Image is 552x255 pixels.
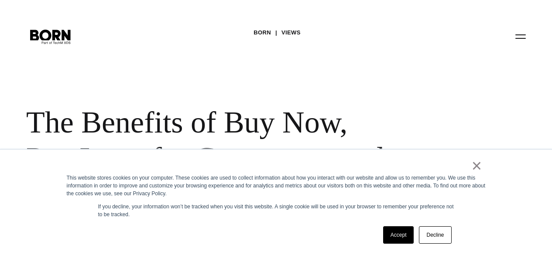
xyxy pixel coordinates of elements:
[383,226,414,244] a: Accept
[472,162,482,170] a: ×
[26,105,393,211] div: The Benefits of Buy Now, Pay Later for Consumers and Retailers
[98,203,454,218] p: If you decline, your information won’t be tracked when you visit this website. A single cookie wi...
[254,26,271,39] a: BORN
[281,26,301,39] a: Views
[510,27,531,45] button: Open
[67,174,486,197] div: This website stores cookies on your computer. These cookies are used to collect information about...
[419,226,451,244] a: Decline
